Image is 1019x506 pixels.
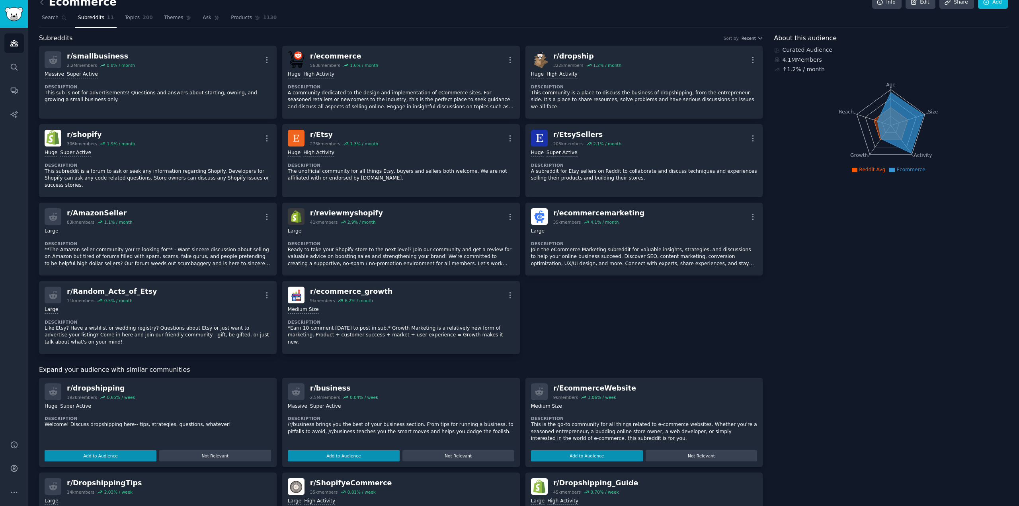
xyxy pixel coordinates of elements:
dt: Description [45,319,271,325]
div: High Activity [303,149,334,157]
div: r/ shopify [67,130,135,140]
img: shopify [45,130,61,147]
a: Subreddits11 [75,12,117,28]
button: Add to Audience [531,450,643,461]
div: 9k members [310,298,335,303]
div: Super Active [547,149,578,157]
div: 0.5 % / month [104,298,133,303]
p: The unofficial community for all things Etsy, buyers and sellers both welcome. We are not affilia... [288,168,514,182]
div: Sort by [724,35,739,41]
span: About this audience [774,33,837,43]
div: r/ ecommercemarketing [553,208,645,218]
img: Etsy [288,130,305,147]
div: 14k members [67,489,94,495]
span: Ecommerce [896,167,925,172]
dt: Description [531,241,757,246]
button: Not Relevant [159,450,271,461]
div: 2.03 % / week [104,489,133,495]
div: 4.1 % / month [590,219,619,225]
div: 35k members [553,219,581,225]
div: r/ ecommerce [310,51,378,61]
div: 0.04 % / week [350,395,378,400]
div: Massive [288,403,307,410]
div: 35k members [310,489,338,495]
div: 1.1 % / month [104,219,133,225]
a: reviewmyshopifyr/reviewmyshopify41kmembers2.9% / monthLargeDescriptionReady to take your Shopify ... [282,203,520,275]
div: r/ Dropshipping_Guide [553,478,638,488]
div: 2.5M members [310,395,340,400]
p: This is the go-to community for all things related to e-commerce websites. Whether you're a seaso... [531,421,757,442]
a: r/smallbusiness2.2Mmembers0.8% / monthMassiveSuper ActiveDescriptionThis sub is not for advertise... [39,46,277,119]
dt: Description [45,416,271,421]
p: A community dedicated to the design and implementation of eCommerce sites. For seasoned retailers... [288,90,514,111]
p: *Earn 10 comment [DATE] to post in sub.* Growth Marketing is a relatively new form of marketing. ... [288,325,514,346]
span: Subreddits [78,14,104,21]
div: r/ reviewmyshopify [310,208,383,218]
a: EtsySellersr/EtsySellers203kmembers2.1% / monthHugeSuper ActiveDescriptionA subreddit for Etsy se... [525,124,763,197]
div: 6.2 % / month [345,298,373,303]
img: ecommercemarketing [531,208,548,225]
tspan: Reach [839,109,854,114]
tspan: Growth [850,152,868,158]
div: Curated Audience [774,46,1008,54]
dt: Description [288,416,514,421]
div: 4.1M Members [774,56,1008,64]
p: **The Amazon seller community you're looking for** - Want sincere discussion about selling on Ama... [45,246,271,268]
div: Super Active [310,403,341,410]
div: r/ business [310,383,378,393]
dt: Description [531,162,757,168]
div: 0.70 % / week [590,489,619,495]
a: ecommercer/ecommerce563kmembers1.6% / monthHugeHigh ActivityDescriptionA community dedicated to t... [282,46,520,119]
div: Super Active [67,71,98,78]
div: r/ DropshippingTips [67,478,142,488]
div: Large [45,498,58,505]
span: 11 [107,14,114,21]
div: r/ smallbusiness [67,51,135,61]
a: Themes [161,12,195,28]
div: Huge [288,71,301,78]
img: reviewmyshopify [288,208,305,225]
div: ↑ 1.2 % / month [783,65,825,74]
div: 45k members [553,489,581,495]
a: dropshipr/dropship322kmembers1.2% / monthHugeHigh ActivityDescriptionThis community is a place to... [525,46,763,119]
button: Add to Audience [45,450,156,461]
a: Search [39,12,70,28]
img: ShopifyeCommerce [288,478,305,495]
div: Huge [45,403,57,410]
div: 2.1 % / month [593,141,621,147]
span: 200 [143,14,153,21]
div: 306k members [67,141,97,147]
div: 2.9 % / month [347,219,376,225]
div: Medium Size [531,403,562,410]
div: Medium Size [288,306,319,314]
tspan: Size [928,109,938,114]
span: Expand your audience with similar communities [39,365,190,375]
button: Not Relevant [402,450,514,461]
a: Products1130 [228,12,279,28]
img: EtsySellers [531,130,548,147]
div: Large [288,228,301,235]
div: 3.06 % / week [588,395,616,400]
div: r/ EtsySellers [553,130,621,140]
p: Join the eCommerce Marketing subreddit for valuable insights, strategies, and discussions to help... [531,246,757,268]
span: Recent [742,35,756,41]
p: A subreddit for Etsy sellers on Reddit to collaborate and discuss techniques and experiences sell... [531,168,757,182]
span: Search [42,14,59,21]
dt: Description [45,241,271,246]
div: Huge [531,71,544,78]
div: Large [45,306,58,314]
div: Huge [288,149,301,157]
tspan: Age [886,82,896,88]
p: This community is a place to discuss the business of dropshipping, from the entrepreneur side. It... [531,90,757,111]
span: Ask [203,14,211,21]
div: 0.65 % / week [107,395,135,400]
a: Etsyr/Etsy276kmembers1.3% / monthHugeHigh ActivityDescriptionThe unofficial community for all thi... [282,124,520,197]
div: r/ dropshipping [67,383,135,393]
div: r/ EcommerceWebsite [553,383,636,393]
p: Like Etsy? Have a wishlist or wedding registry? Questions about Etsy or just want to advertise yo... [45,325,271,346]
dt: Description [531,84,757,90]
span: Themes [164,14,183,21]
div: Large [531,498,545,505]
div: Super Active [60,403,91,410]
p: Ready to take your Shopify store to the next level? Join our community and get a review for valua... [288,246,514,268]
